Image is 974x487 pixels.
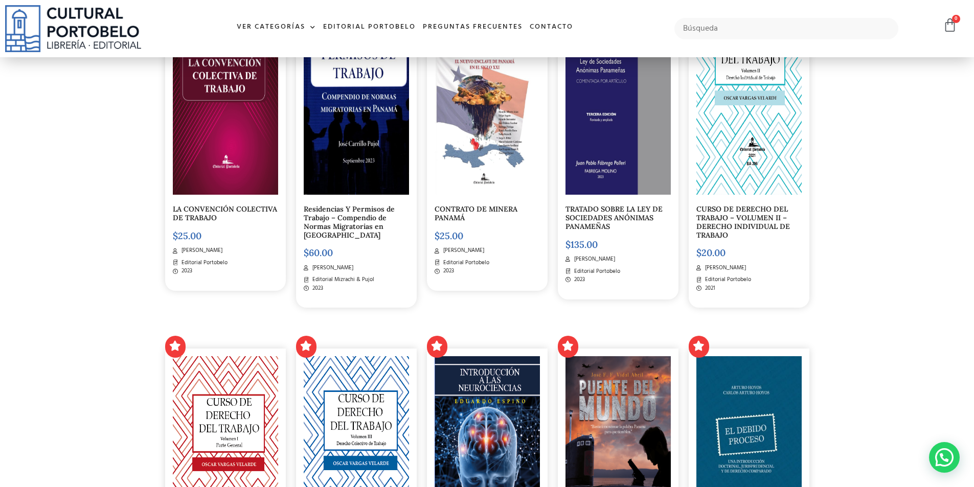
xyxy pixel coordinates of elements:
[435,230,463,242] bdi: 25.00
[696,247,726,259] bdi: 20.00
[419,16,526,38] a: Preguntas frecuentes
[179,259,228,267] span: Editorial Portobelo
[173,204,277,222] a: LA CONVENCIÓN COLECTIVA DE TRABAJO
[441,259,489,267] span: Editorial Portobelo
[952,15,960,23] span: 0
[674,18,899,39] input: Búsqueda
[304,247,309,259] span: $
[435,230,440,242] span: $
[173,230,178,242] span: $
[441,246,484,255] span: [PERSON_NAME]
[696,204,790,239] a: CURSO DE DERECHO DEL TRABAJO – VOLUMEN II – DERECHO INDIVIDUAL DE TRABAJO
[310,284,323,293] span: 2023
[572,267,620,276] span: Editorial Portobelo
[696,247,701,259] span: $
[310,264,353,272] span: [PERSON_NAME]
[320,16,419,38] a: Editorial Portobelo
[565,239,598,250] bdi: 135.00
[310,275,374,284] span: Editorial Mizrachi & Pujol
[703,264,746,272] span: [PERSON_NAME]
[943,18,957,33] a: 0
[179,267,192,275] span: 2023
[179,246,222,255] span: [PERSON_NAME]
[304,247,333,259] bdi: 60.00
[565,204,663,231] a: TRATADO SOBRE LA LEY DE SOCIEDADES ANÓNIMAS PANAMEÑAS
[526,16,577,38] a: Contacto
[441,267,454,275] span: 2023
[304,204,395,239] a: Residencias Y Permisos de Trabajo – Compendio de Normas Migratorias en [GEOGRAPHIC_DATA]
[703,284,715,293] span: 2021
[435,204,517,222] a: CONTRATO DE MINERA PANAMÁ
[565,239,571,250] span: $
[233,16,320,38] a: Ver Categorías
[572,255,615,264] span: [PERSON_NAME]
[572,275,585,284] span: 2023
[703,275,751,284] span: Editorial Portobelo
[173,230,201,242] bdi: 25.00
